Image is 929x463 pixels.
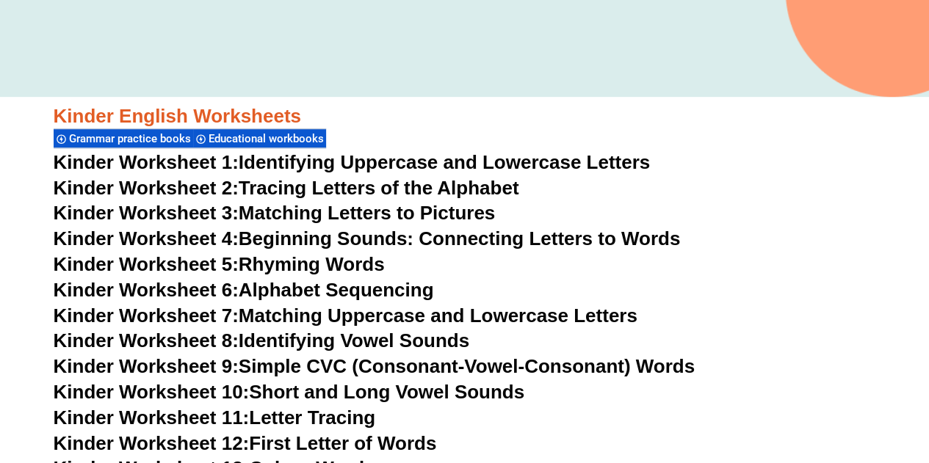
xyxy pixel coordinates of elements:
[54,253,239,275] span: Kinder Worksheet 5:
[193,128,326,148] div: Educational workbooks
[54,305,637,327] a: Kinder Worksheet 7:Matching Uppercase and Lowercase Letters
[54,177,519,199] a: Kinder Worksheet 2:Tracing Letters of the Alphabet
[54,355,695,377] a: Kinder Worksheet 9:Simple CVC (Consonant-Vowel-Consonant) Words
[54,407,250,429] span: Kinder Worksheet 11:
[54,432,437,454] a: Kinder Worksheet 12:First Letter of Words
[54,432,250,454] span: Kinder Worksheet 12:
[54,202,496,224] a: Kinder Worksheet 3:Matching Letters to Pictures
[54,329,469,351] a: Kinder Worksheet 8:Identifying Vowel Sounds
[54,151,239,173] span: Kinder Worksheet 1:
[54,381,525,403] a: Kinder Worksheet 10:Short and Long Vowel Sounds
[69,132,195,145] span: Grammar practice books
[54,355,239,377] span: Kinder Worksheet 9:
[54,407,376,429] a: Kinder Worksheet 11:Letter Tracing
[54,329,239,351] span: Kinder Worksheet 8:
[54,202,239,224] span: Kinder Worksheet 3:
[54,381,250,403] span: Kinder Worksheet 10:
[209,132,328,145] span: Educational workbooks
[54,279,239,301] span: Kinder Worksheet 6:
[684,297,929,463] iframe: Chat Widget
[54,151,651,173] a: Kinder Worksheet 1:Identifying Uppercase and Lowercase Letters
[54,279,434,301] a: Kinder Worksheet 6:Alphabet Sequencing
[54,227,681,249] a: Kinder Worksheet 4:Beginning Sounds: Connecting Letters to Words
[54,227,239,249] span: Kinder Worksheet 4:
[54,177,239,199] span: Kinder Worksheet 2:
[54,305,239,327] span: Kinder Worksheet 7:
[54,104,876,129] h3: Kinder English Worksheets
[54,128,193,148] div: Grammar practice books
[54,253,385,275] a: Kinder Worksheet 5:Rhyming Words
